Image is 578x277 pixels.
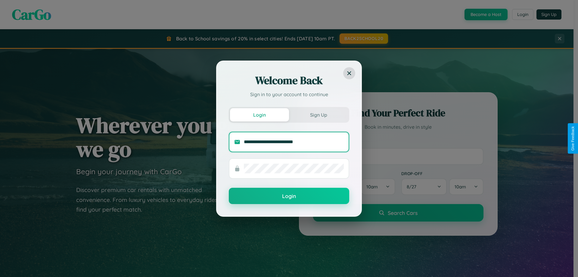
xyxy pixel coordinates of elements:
[571,126,575,151] div: Give Feedback
[230,108,289,121] button: Login
[229,188,349,204] button: Login
[229,91,349,98] p: Sign in to your account to continue
[229,73,349,88] h2: Welcome Back
[289,108,348,121] button: Sign Up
